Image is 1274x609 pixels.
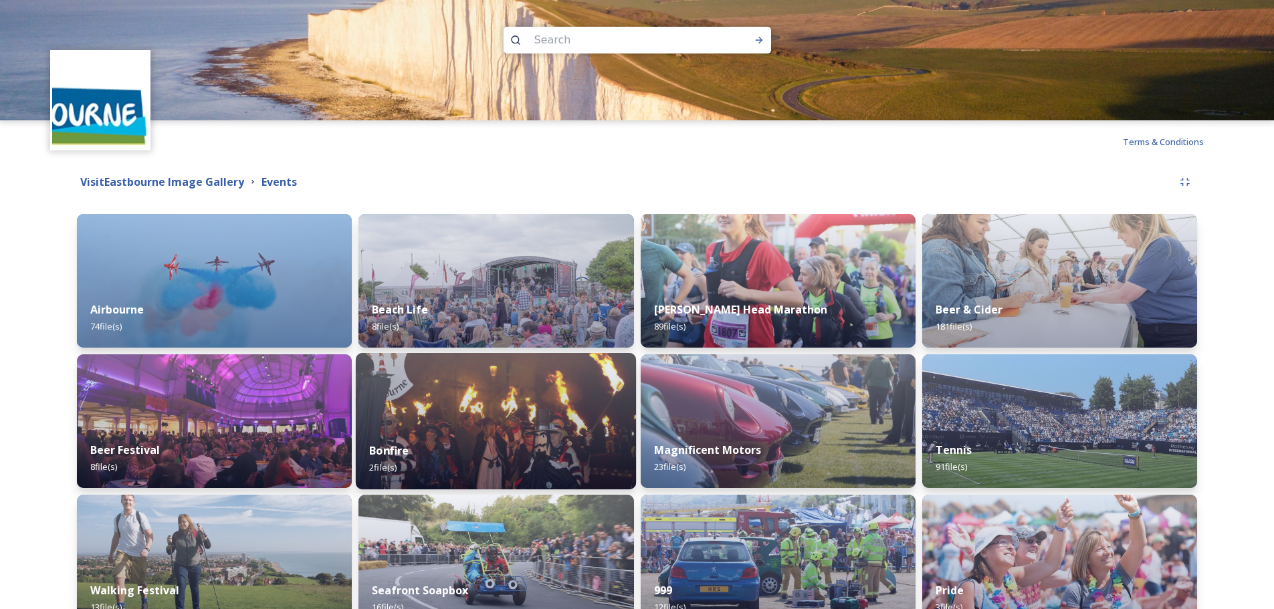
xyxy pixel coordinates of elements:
[372,320,399,332] span: 8 file(s)
[90,443,160,457] strong: Beer Festival
[528,25,711,55] input: Search
[372,302,428,317] strong: Beach Life
[654,461,685,473] span: 23 file(s)
[641,354,916,488] img: Motors_2017_63.jpg
[1123,134,1224,150] a: Terms & Conditions
[77,214,352,348] img: eastbourne-sun-018-red-arrows_53131736988_o.jpg
[90,320,122,332] span: 74 file(s)
[654,302,827,317] strong: [PERSON_NAME] Head Marathon
[356,353,636,489] img: bonfire%2520procession%2520graham%2520huntley.jpg
[922,354,1197,488] img: 20220620_133150.jpg
[936,461,967,473] span: 91 file(s)
[370,461,397,473] span: 2 file(s)
[90,302,144,317] strong: Airbourne
[358,214,633,348] img: beach%2520life%25202019.jpg
[1123,136,1204,148] span: Terms & Conditions
[80,174,244,189] strong: VisitEastbourne Image Gallery
[922,214,1197,348] img: 53-VIT_4809.jpg
[90,461,117,473] span: 8 file(s)
[261,174,297,189] strong: Events
[90,583,179,598] strong: Walking Festival
[936,583,964,598] strong: Pride
[641,214,916,348] img: IMG_7323.JPG
[372,583,468,598] strong: Seafront Soapbox
[77,354,352,488] img: Beer%2520Festival%2520WG123
[654,583,672,598] strong: 999
[936,320,972,332] span: 181 file(s)
[52,52,149,149] img: Capture.JPG
[654,320,685,332] span: 89 file(s)
[936,443,972,457] strong: Tennis
[654,443,761,457] strong: Magnificent Motors
[370,443,409,458] strong: Bonfire
[936,302,1002,317] strong: Beer & Cider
